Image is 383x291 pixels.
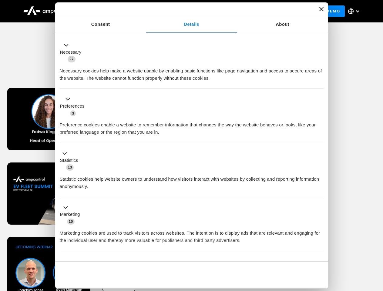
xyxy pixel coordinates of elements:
label: Marketing [60,211,80,218]
div: Statistic cookies help website owners to understand how visitors interact with websites by collec... [60,171,324,190]
button: Okay [236,266,323,284]
button: Statistics (13) [60,150,82,171]
div: Necessary cookies help make a website usable by enabling basic functions like page navigation and... [60,63,324,82]
div: Preference cookies enable a website to remember information that changes the way the website beha... [60,117,324,136]
span: 10 [67,219,75,225]
button: Close banner [319,7,324,11]
button: Necessary (27) [60,42,85,63]
button: Preferences (3) [60,96,88,117]
span: 27 [68,56,76,62]
button: Marketing (10) [60,204,84,225]
button: Unclassified (2) [60,258,109,266]
label: Necessary [60,49,82,56]
a: About [237,16,328,33]
span: 13 [66,164,74,170]
label: Preferences [60,103,85,110]
span: 2 [100,259,106,265]
label: Statistics [60,157,78,164]
h1: Upcoming Webinars [7,61,376,76]
span: 3 [70,110,76,116]
a: Consent [55,16,146,33]
a: Details [146,16,237,33]
div: Marketing cookies are used to track visitors across websites. The intention is to display ads tha... [60,225,324,244]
